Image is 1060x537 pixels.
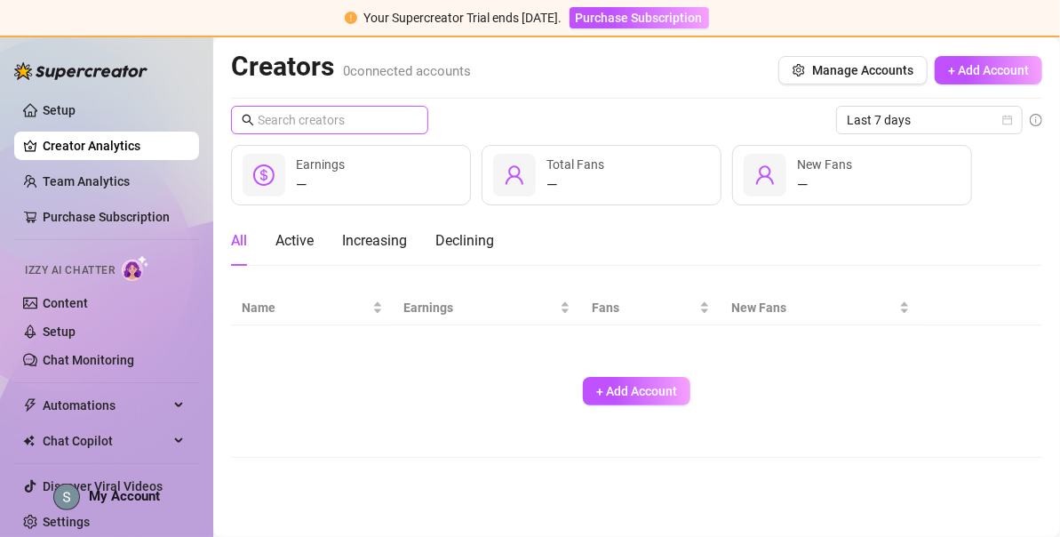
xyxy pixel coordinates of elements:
[43,479,163,493] a: Discover Viral Videos
[296,157,345,172] span: Earnings
[1030,114,1042,126] span: info-circle
[435,230,494,252] div: Declining
[754,164,776,186] span: user
[345,12,357,24] span: exclamation-circle
[231,50,471,84] h2: Creators
[1002,115,1013,125] span: calendar
[14,62,147,80] img: logo-BBDzfeDw.svg
[847,107,1012,133] span: Last 7 days
[364,11,562,25] span: Your Supercreator Trial ends [DATE].
[576,11,703,25] span: Purchase Subscription
[342,230,407,252] div: Increasing
[23,398,37,413] span: thunderbolt
[231,291,394,325] th: Name
[54,485,79,509] img: ACg8ocJ6wL8gHmvYvPIlU1z61rXSLHa_BBh_6GI28Qn39BjuvqrvYZU=s96-c
[43,174,130,188] a: Team Analytics
[89,488,160,504] span: My Account
[596,384,677,398] span: + Add Account
[948,63,1029,77] span: + Add Account
[343,63,471,79] span: 0 connected accounts
[581,291,721,325] th: Fans
[793,64,805,76] span: setting
[43,132,185,160] a: Creator Analytics
[546,157,604,172] span: Total Fans
[797,174,852,196] div: —
[231,230,247,252] div: All
[812,63,913,77] span: Manage Accounts
[242,298,369,317] span: Name
[275,230,314,252] div: Active
[43,210,170,224] a: Purchase Subscription
[570,11,709,25] a: Purchase Subscription
[43,391,169,420] span: Automations
[43,296,88,310] a: Content
[394,291,582,325] th: Earnings
[43,427,169,455] span: Chat Copilot
[731,298,896,317] span: New Fans
[778,56,928,84] button: Manage Accounts
[296,174,345,196] div: —
[721,291,921,325] th: New Fans
[242,114,254,126] span: search
[592,298,696,317] span: Fans
[43,325,76,339] a: Setup
[583,377,690,405] button: + Add Account
[258,110,403,130] input: Search creators
[43,515,90,529] a: Settings
[570,7,709,28] button: Purchase Subscription
[122,255,149,281] img: AI Chatter
[25,262,115,279] span: Izzy AI Chatter
[935,56,1042,84] button: + Add Account
[404,298,557,317] span: Earnings
[797,157,852,172] span: New Fans
[23,435,35,447] img: Chat Copilot
[253,164,275,186] span: dollar-circle
[546,174,604,196] div: —
[43,103,76,117] a: Setup
[43,353,134,367] a: Chat Monitoring
[504,164,525,186] span: user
